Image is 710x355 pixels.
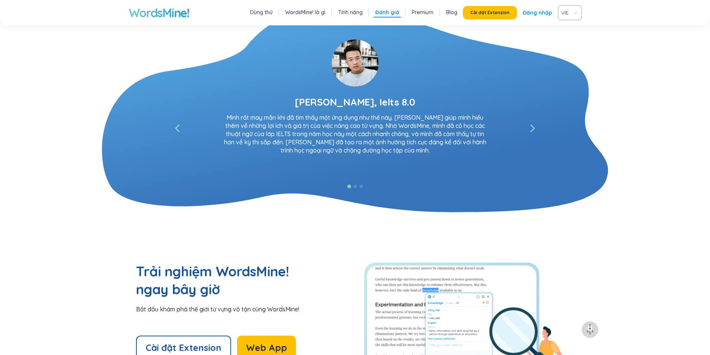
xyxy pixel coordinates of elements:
[347,185,351,188] button: 1
[463,6,517,19] button: Cài đặt Extension
[359,185,363,188] button: 3
[353,185,357,188] button: 2
[246,342,287,354] span: Web App
[412,9,433,16] a: Premium
[523,6,552,19] a: Đăng nhập
[446,9,457,16] a: Blog
[530,125,535,133] span: left
[470,10,509,16] span: Cài đặt Extension
[584,324,596,336] img: to top
[561,7,575,18] span: VIE
[375,9,399,16] a: Đánh giá
[338,9,363,16] a: Tính năng
[250,9,272,16] a: Dùng thử
[136,305,355,313] div: Bắt đầu khám phá thế giới từ vựng vô tận cùng WordsMine!
[285,9,325,16] a: WordsMine! là gì
[136,263,296,298] h2: Trải nghiệm WordsMine! ngay bây giờ
[146,342,221,354] span: Cài đặt Extension
[129,5,189,20] a: WordsMine!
